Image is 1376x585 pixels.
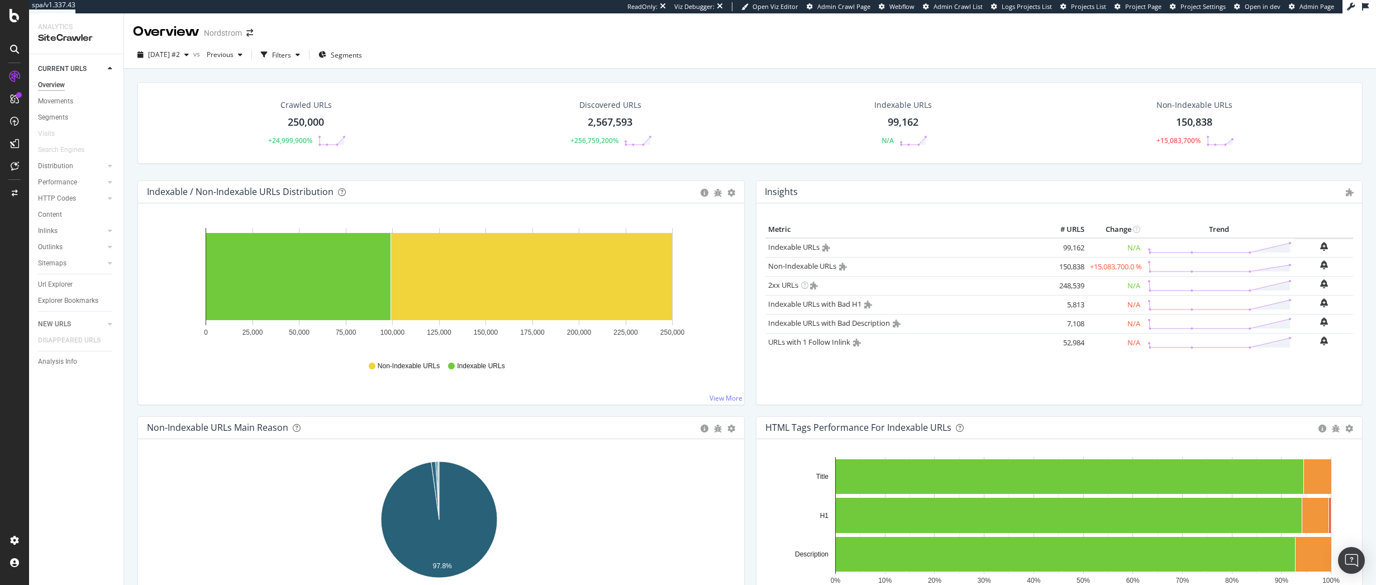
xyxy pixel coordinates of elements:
[38,144,96,156] a: Search Engines
[1042,314,1087,333] td: 7,108
[38,144,84,156] div: Search Engines
[1087,333,1143,352] td: N/A
[1175,577,1189,584] text: 70%
[331,50,362,60] span: Segments
[830,577,840,584] text: 0%
[923,2,983,11] a: Admin Crawl List
[1087,257,1143,276] td: +15,083,700.0 %
[38,209,116,221] a: Content
[380,329,405,336] text: 100,000
[38,241,63,253] div: Outlinks
[1346,188,1354,196] i: Admin
[1225,577,1239,584] text: 80%
[38,209,62,221] div: Content
[289,329,310,336] text: 50,000
[133,22,199,41] div: Overview
[1143,221,1294,238] th: Trend
[147,422,288,433] div: Non-Indexable URLs Main Reason
[889,2,915,11] span: Webflow
[38,258,104,269] a: Sitemaps
[288,115,324,130] div: 250,000
[579,99,641,111] div: Discovered URLs
[1125,2,1161,11] span: Project Page
[765,184,798,199] h4: Insights
[38,241,104,253] a: Outlinks
[1087,238,1143,258] td: N/A
[991,2,1052,11] a: Logs Projects List
[893,320,901,327] i: Admin
[242,329,263,336] text: 25,000
[741,2,798,11] a: Open Viz Editor
[1042,221,1087,238] th: # URLS
[753,2,798,11] span: Open Viz Editor
[38,295,116,307] a: Explorer Bookmarks
[378,362,440,371] span: Non-Indexable URLs
[627,2,658,11] div: ReadOnly:
[1027,577,1040,584] text: 40%
[38,96,116,107] a: Movements
[977,577,991,584] text: 30%
[38,63,104,75] a: CURRENT URLS
[1318,425,1326,432] div: circle-info
[613,329,638,336] text: 225,000
[768,337,850,347] a: URLs with 1 Follow Inlink
[272,50,291,60] div: Filters
[765,422,951,433] div: HTML Tags Performance for Indexable URLs
[38,318,104,330] a: NEW URLS
[38,79,65,91] div: Overview
[38,225,58,237] div: Inlinks
[38,112,68,123] div: Segments
[204,27,242,39] div: Nordstrom
[727,189,735,197] div: gear
[768,242,820,252] a: Indexable URLs
[888,115,918,130] div: 99,162
[701,425,708,432] div: circle-info
[822,244,830,251] i: Admin
[878,577,892,584] text: 10%
[1345,425,1353,432] div: gear
[204,329,208,336] text: 0
[1245,2,1280,11] span: Open in dev
[38,279,116,291] a: Url Explorer
[1156,136,1201,145] div: +15,083,700%
[1071,2,1106,11] span: Projects List
[38,63,87,75] div: CURRENT URLS
[38,96,73,107] div: Movements
[768,318,890,328] a: Indexable URLs with Bad Description
[810,282,818,289] i: Admin
[927,577,941,584] text: 20%
[807,2,870,11] a: Admin Crawl Page
[874,99,932,111] div: Indexable URLs
[817,2,870,11] span: Admin Crawl Page
[38,177,77,188] div: Performance
[268,136,312,145] div: +24,999,900%
[1076,577,1089,584] text: 50%
[38,193,76,204] div: HTTP Codes
[727,425,735,432] div: gear
[1274,577,1288,584] text: 90%
[839,263,847,270] i: Admin
[588,115,632,130] div: 2,567,593
[457,362,504,371] span: Indexable URLs
[147,221,731,351] svg: A chart.
[38,356,77,368] div: Analysis Info
[1170,2,1226,11] a: Project Settings
[38,318,71,330] div: NEW URLS
[1320,317,1328,326] div: bell-plus
[794,550,828,558] text: Description
[1289,2,1334,11] a: Admin Page
[1087,221,1143,238] th: Change
[879,2,915,11] a: Webflow
[1180,2,1226,11] span: Project Settings
[1042,333,1087,352] td: 52,984
[853,339,861,346] i: Admin
[701,189,708,197] div: circle-info
[38,258,66,269] div: Sitemaps
[38,79,116,91] a: Overview
[714,189,722,197] div: bug
[38,295,98,307] div: Explorer Bookmarks
[1042,238,1087,258] td: 99,162
[202,46,247,64] button: Previous
[710,393,742,403] a: View More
